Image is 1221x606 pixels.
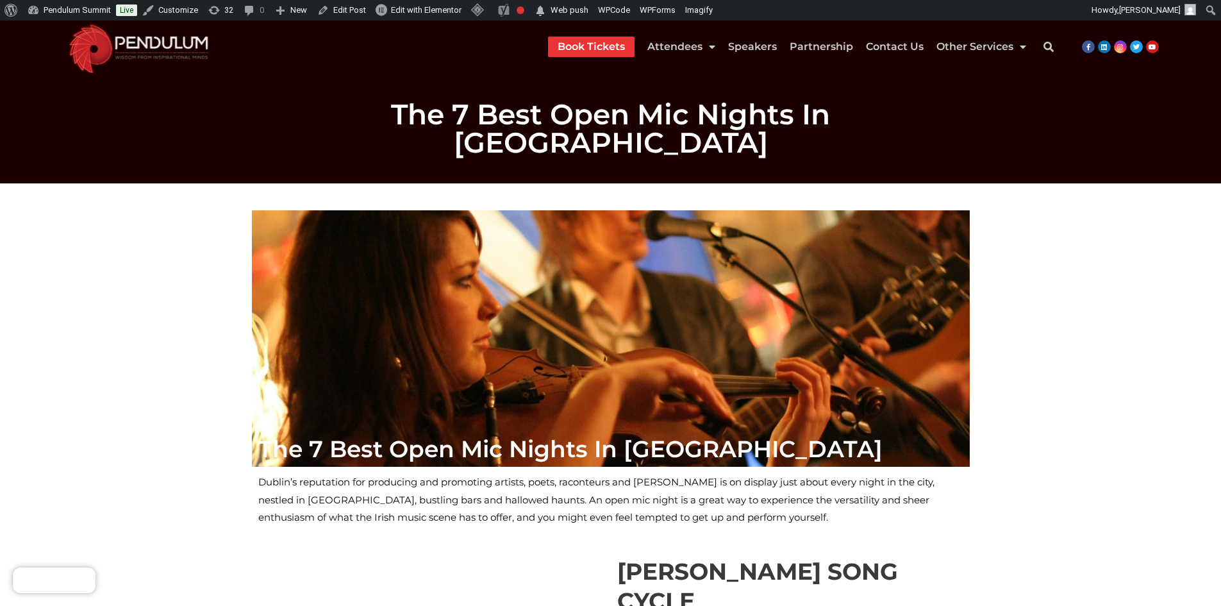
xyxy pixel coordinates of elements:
[391,5,461,15] span: Edit with Elementor
[647,37,715,57] a: Attendees
[790,37,853,57] a: Partnership
[116,4,137,16] a: Live
[1036,34,1061,60] div: Search
[728,37,777,57] a: Speakers
[534,2,547,20] span: 
[548,37,1026,57] nav: Menu
[61,21,217,74] img: cropped-cropped-Pendulum-Summit-Logo-Website.png
[258,473,963,527] p: Dublin’s reputation for producing and promoting artists, poets, raconteurs and [PERSON_NAME] is o...
[558,37,625,57] a: Book Tickets
[252,100,970,156] h1: The 7 Best Open Mic Nights In [GEOGRAPHIC_DATA]
[13,568,96,593] iframe: Brevo live chat
[258,437,963,460] h2: The 7 Best Open Mic Nights In [GEOGRAPHIC_DATA]
[936,37,1026,57] a: Other Services
[866,37,924,57] a: Contact Us
[1119,5,1181,15] span: [PERSON_NAME]
[517,6,524,14] div: Focus keyphrase not set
